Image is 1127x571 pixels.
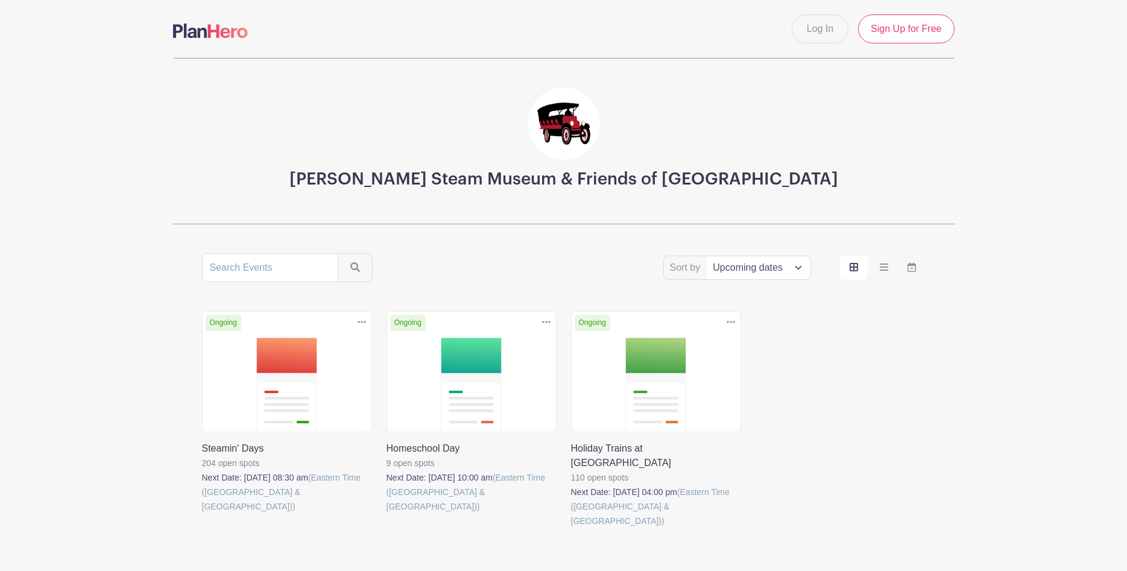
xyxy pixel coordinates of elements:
[670,260,704,275] label: Sort by
[840,256,926,280] div: order and view
[202,253,338,282] input: Search Events
[289,169,838,190] h3: [PERSON_NAME] Steam Museum & Friends of [GEOGRAPHIC_DATA]
[173,24,248,38] img: logo-507f7623f17ff9eddc593b1ce0a138ce2505c220e1c5a4e2b4648c50719b7d32.svg
[528,87,600,160] img: FINAL_LOGOS-15.jpg
[858,14,954,43] a: Sign Up for Free
[792,14,848,43] a: Log In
